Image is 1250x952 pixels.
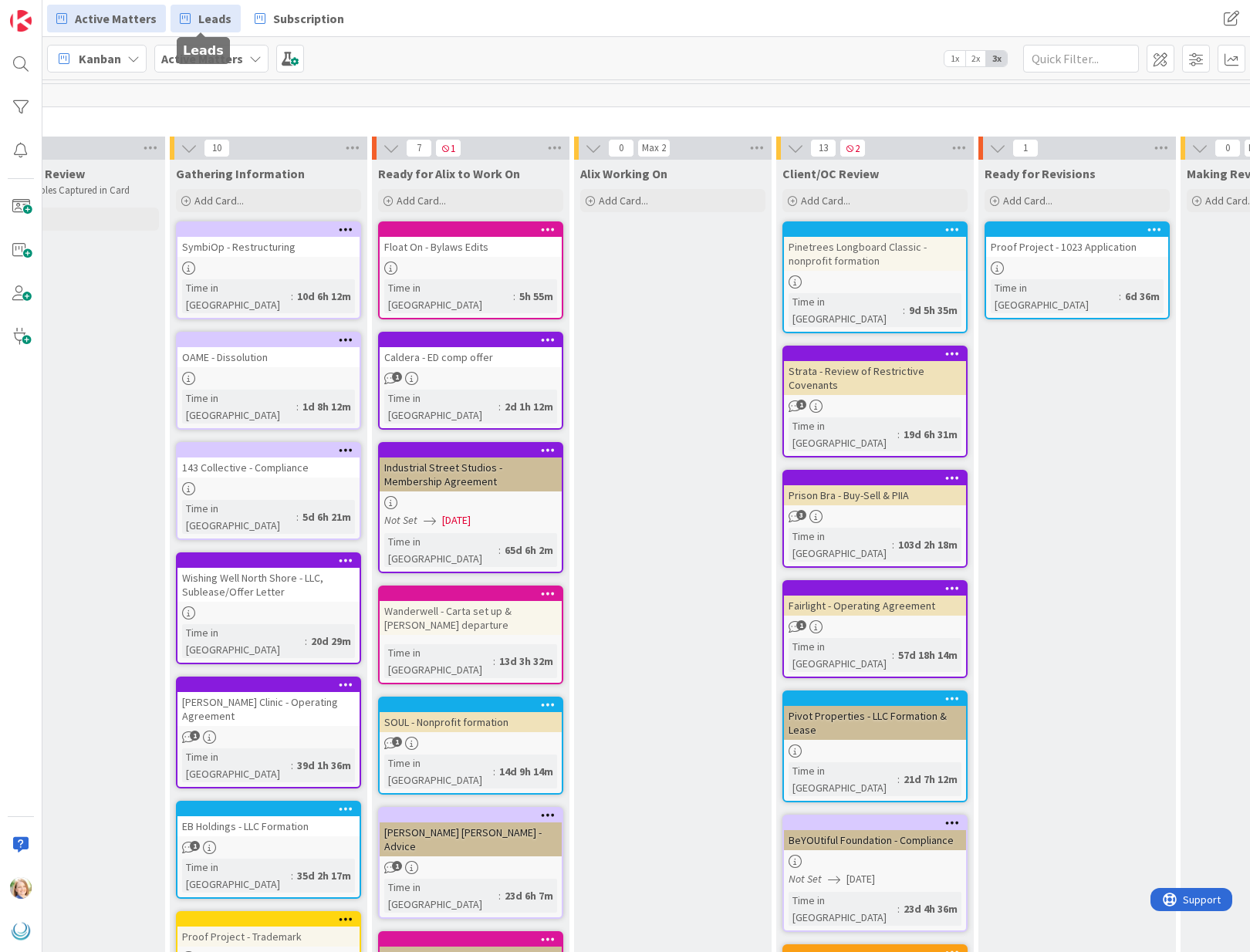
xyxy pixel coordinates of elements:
span: : [498,542,501,559]
div: Time in [GEOGRAPHIC_DATA] [789,293,903,327]
div: BeYOUtiful Foundation - Compliance [784,830,966,850]
span: Gathering Information [176,166,305,181]
input: Quick Filter... [1023,45,1139,73]
div: 10d 6h 12m [293,288,355,305]
div: 21d 7h 12m [900,771,961,788]
div: Proof Project - 1023 Application [986,223,1168,257]
span: Leads [198,9,231,28]
div: Strata - Review of Restrictive Covenants [784,361,966,395]
div: [PERSON_NAME] [PERSON_NAME] - Advice [380,809,562,856]
div: 143 Collective - Compliance [177,457,360,478]
div: Wishing Well North Shore - LLC, Sublease/Offer Letter [177,568,360,602]
div: 5d 6h 21m [299,508,355,525]
div: Wishing Well North Shore - LLC, Sublease/Offer Letter [177,554,360,602]
h5: Leads [183,43,224,58]
a: Active Matters [47,5,166,32]
div: SOUL - Nonprofit formation [380,712,562,732]
span: 1 [392,372,402,382]
div: 19d 6h 31m [900,426,961,443]
span: Alix Working On [580,166,667,181]
div: Prison Bra - Buy-Sell & PIIA [784,485,966,505]
div: 20d 29m [307,633,355,650]
div: Max 2 [642,144,666,152]
div: Time in [GEOGRAPHIC_DATA] [789,638,892,672]
span: : [897,900,900,917]
div: Time in [GEOGRAPHIC_DATA] [182,279,291,313]
div: Time in [GEOGRAPHIC_DATA] [384,390,498,424]
div: 23d 4h 36m [900,900,961,917]
span: 1 [1012,139,1039,157]
span: 1 [796,620,806,630]
div: 13d 3h 32m [495,653,557,670]
span: 1 [190,841,200,851]
div: 57d 18h 14m [894,646,961,663]
span: 10 [204,139,230,157]
div: 65d 6h 2m [501,542,557,559]
div: Fairlight - Operating Agreement [784,582,966,616]
div: Strata - Review of Restrictive Covenants [784,347,966,395]
div: Time in [GEOGRAPHIC_DATA] [384,879,498,913]
span: : [513,288,515,305]
span: 3x [986,51,1007,66]
div: Time in [GEOGRAPHIC_DATA] [182,859,291,893]
div: Time in [GEOGRAPHIC_DATA] [384,755,493,788]
div: Pinetrees Longboard Classic - nonprofit formation [784,237,966,271]
div: Time in [GEOGRAPHIC_DATA] [384,279,513,313]
span: : [498,887,501,904]
div: Proof Project - Trademark [177,927,360,947]
div: Time in [GEOGRAPHIC_DATA] [384,533,498,567]
span: Support [32,2,70,21]
img: Visit kanbanzone.com [10,10,32,32]
div: OAME - Dissolution [177,333,360,367]
span: : [897,426,900,443]
div: Time in [GEOGRAPHIC_DATA] [182,500,296,534]
div: Proof Project - 1023 Application [986,237,1168,257]
div: EB Holdings - LLC Formation [177,802,360,836]
div: SymbiOp - Restructuring [177,223,360,257]
span: : [1119,288,1121,305]
span: : [291,867,293,884]
span: 1 [796,400,806,410]
span: Add Card... [1003,194,1052,208]
span: Add Card... [397,194,446,208]
div: Time in [GEOGRAPHIC_DATA] [182,624,305,658]
b: Active Matters [161,51,243,66]
div: Caldera - ED comp offer [380,347,562,367]
span: 1 [435,139,461,157]
span: : [903,302,905,319]
span: Ready for Alix to Work On [378,166,520,181]
div: Prison Bra - Buy-Sell & PIIA [784,471,966,505]
span: 0 [1215,139,1241,157]
img: avatar [10,920,32,942]
span: : [296,398,299,415]
div: Industrial Street Studios - Membership Agreement [380,444,562,491]
span: : [498,398,501,415]
span: Client/OC Review [782,166,879,181]
span: Active Matters [75,9,157,28]
div: SymbiOp - Restructuring [177,237,360,257]
div: OAME - Dissolution [177,347,360,367]
span: Subscription [273,9,344,28]
span: 2x [965,51,986,66]
div: Time in [GEOGRAPHIC_DATA] [182,748,291,782]
span: : [291,757,293,774]
div: Pivot Properties - LLC Formation & Lease [784,692,966,740]
span: : [296,508,299,525]
span: 0 [608,139,634,157]
div: Time in [GEOGRAPHIC_DATA] [789,892,897,926]
span: Add Card... [599,194,648,208]
div: Industrial Street Studios - Membership Agreement [380,457,562,491]
span: Ready for Revisions [985,166,1096,181]
div: Caldera - ED comp offer [380,333,562,367]
span: : [892,646,894,663]
div: 35d 2h 17m [293,867,355,884]
span: 13 [810,139,836,157]
div: 9d 5h 35m [905,302,961,319]
div: 6d 36m [1121,288,1164,305]
div: Time in [GEOGRAPHIC_DATA] [789,762,897,796]
span: 1x [944,51,965,66]
span: 3 [796,510,806,520]
span: 2 [840,139,866,157]
div: Time in [GEOGRAPHIC_DATA] [789,528,892,562]
div: [PERSON_NAME] [PERSON_NAME] - Advice [380,822,562,856]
